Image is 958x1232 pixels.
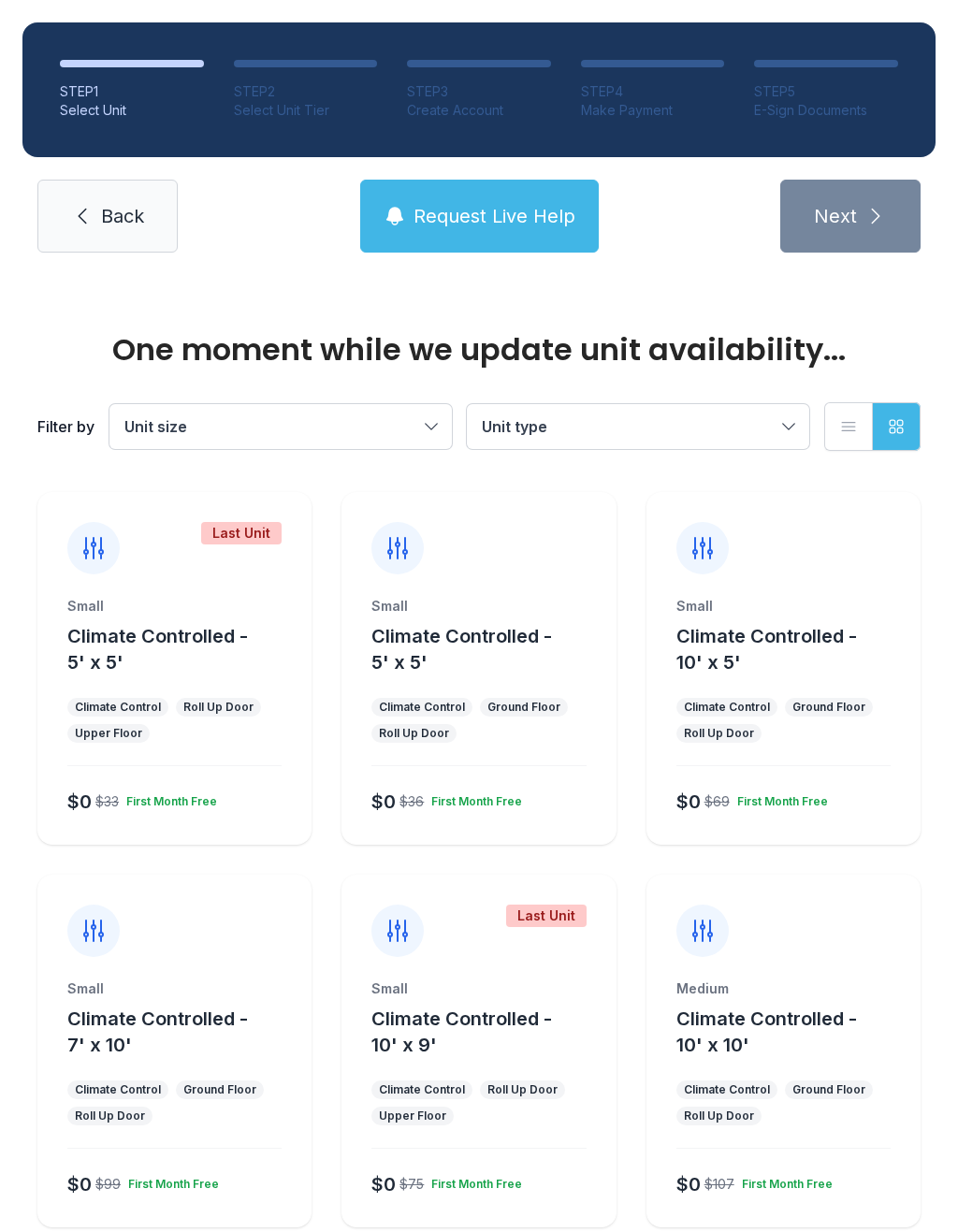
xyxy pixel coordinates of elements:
[95,1175,121,1194] div: $99
[676,623,913,675] button: Climate Controlled - 10' x 5'
[371,623,608,675] button: Climate Controlled - 5' x 5'
[676,597,891,616] div: Small
[487,700,560,715] div: Ground Floor
[482,417,547,436] span: Unit type
[121,1169,219,1192] div: First Month Free
[201,522,282,544] div: Last Unit
[424,787,522,809] div: First Month Free
[676,1006,913,1058] button: Climate Controlled - 10' x 10'
[506,905,587,927] div: Last Unit
[67,789,92,815] div: $0
[734,1169,833,1192] div: First Month Free
[67,597,282,616] div: Small
[792,700,865,715] div: Ground Floor
[684,700,770,715] div: Climate Control
[487,1082,558,1097] div: Roll Up Door
[814,203,857,229] span: Next
[581,101,725,120] div: Make Payment
[792,1082,865,1097] div: Ground Floor
[75,700,161,715] div: Climate Control
[75,726,142,741] div: Upper Floor
[399,792,424,811] div: $36
[581,82,725,101] div: STEP 4
[379,726,449,741] div: Roll Up Door
[407,82,551,101] div: STEP 3
[676,1171,701,1197] div: $0
[371,1171,396,1197] div: $0
[754,101,898,120] div: E-Sign Documents
[684,1082,770,1097] div: Climate Control
[60,101,204,120] div: Select Unit
[371,597,586,616] div: Small
[67,979,282,998] div: Small
[371,1007,552,1056] span: Climate Controlled - 10' x 9'
[67,625,248,674] span: Climate Controlled - 5' x 5'
[67,1171,92,1197] div: $0
[676,1007,857,1056] span: Climate Controlled - 10' x 10'
[399,1175,424,1194] div: $75
[730,787,828,809] div: First Month Free
[75,1109,145,1123] div: Roll Up Door
[424,1169,522,1192] div: First Month Free
[37,415,94,438] div: Filter by
[234,82,378,101] div: STEP 2
[379,700,465,715] div: Climate Control
[684,726,754,741] div: Roll Up Door
[371,979,586,998] div: Small
[371,1006,608,1058] button: Climate Controlled - 10' x 9'
[467,404,809,449] button: Unit type
[75,1082,161,1097] div: Climate Control
[676,625,857,674] span: Climate Controlled - 10' x 5'
[67,623,304,675] button: Climate Controlled - 5' x 5'
[101,203,144,229] span: Back
[67,1006,304,1058] button: Climate Controlled - 7' x 10'
[684,1109,754,1123] div: Roll Up Door
[183,700,254,715] div: Roll Up Door
[379,1109,446,1123] div: Upper Floor
[124,417,187,436] span: Unit size
[183,1082,256,1097] div: Ground Floor
[234,101,378,120] div: Select Unit Tier
[371,789,396,815] div: $0
[704,792,730,811] div: $69
[60,82,204,101] div: STEP 1
[67,1007,248,1056] span: Climate Controlled - 7' x 10'
[379,1082,465,1097] div: Climate Control
[704,1175,734,1194] div: $107
[414,203,575,229] span: Request Live Help
[676,789,701,815] div: $0
[371,625,552,674] span: Climate Controlled - 5' x 5'
[95,792,119,811] div: $33
[37,335,921,365] div: One moment while we update unit availability...
[119,787,217,809] div: First Month Free
[109,404,452,449] button: Unit size
[676,979,891,998] div: Medium
[407,101,551,120] div: Create Account
[754,82,898,101] div: STEP 5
